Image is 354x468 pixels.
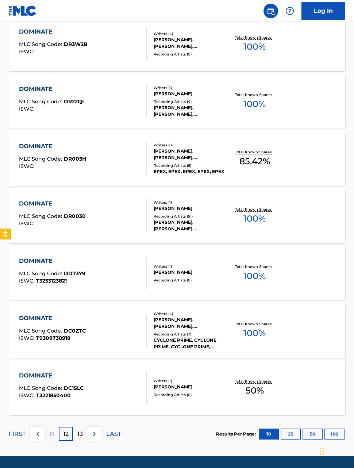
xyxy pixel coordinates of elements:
p: Total Known Shares: [235,92,274,97]
span: DR3W2B [64,41,88,47]
img: left [33,430,42,438]
div: [PERSON_NAME] [154,384,227,390]
div: Help [282,4,297,18]
div: EPEX, EPEX, EPEX, EPEX, EPEX [154,168,227,175]
div: DOMINATE [19,314,86,323]
span: T3233123821 [36,277,67,284]
div: [PERSON_NAME] [154,269,227,276]
div: DOMINATE [19,27,88,36]
div: [PERSON_NAME], [PERSON_NAME], [PERSON_NAME], [PERSON_NAME], [PERSON_NAME], DANKE 3, [PERSON_NAME]... [154,148,227,161]
div: DOMINATE [19,199,86,208]
div: DOMINATE [19,257,85,265]
button: 100 [324,429,345,440]
span: DD73Y9 [64,270,85,277]
p: Total Known Shares: [235,379,274,384]
div: Writers ( 1 ) [154,264,227,269]
div: Recording Artists ( 7 ) [154,331,227,337]
div: Recording Artists ( 4 ) [154,99,227,104]
span: 100 % [243,40,266,53]
span: T9309738918 [36,335,70,341]
span: 100 % [243,97,266,111]
div: Writers ( 1 ) [154,378,227,384]
span: MLC Song Code : [19,327,64,334]
div: Writers ( 1 ) [154,85,227,91]
div: Writers ( 4 ) [154,31,227,37]
p: Total Known Shares: [235,207,274,212]
div: CYCLONE PRIME, CYCLONE PRIME, CYCLONE PRIME, CYCLONE PRIME, CYCLONE PRIME [154,337,227,350]
span: 100 % [243,327,266,340]
span: DC1SLC [64,385,84,391]
img: help [285,7,294,15]
p: 11 [50,430,54,438]
div: [PERSON_NAME], [PERSON_NAME], [PERSON_NAME], [PERSON_NAME], SYREX [154,219,227,232]
span: ISWC : [19,163,36,169]
span: 85.42 % [239,155,270,168]
div: Recording Artists ( 51 ) [154,214,227,219]
span: MLC Song Code : [19,213,64,219]
span: 100 % [243,269,266,283]
div: Recording Artists ( 8 ) [154,163,227,168]
span: ISWC : [19,48,36,55]
span: DC0ZTC [64,327,86,334]
span: DR005H [64,156,86,162]
span: ISWC : [19,277,36,284]
div: [PERSON_NAME], [PERSON_NAME], [PERSON_NAME], [PERSON_NAME] [154,317,227,330]
div: DOMINATE [19,85,84,93]
a: Public Search [263,4,278,18]
span: MLC Song Code : [19,156,64,162]
p: Total Known Shares: [235,35,274,40]
p: 12 [63,430,69,438]
span: DR22QI [64,98,84,105]
span: ISWC : [19,335,36,341]
button: 10 [259,429,279,440]
p: 13 [77,430,83,438]
img: right [90,430,99,438]
p: Total Known Shares: [235,321,274,327]
a: DOMINATEMLC Song Code:DR005HISWC:Writers (8)[PERSON_NAME], [PERSON_NAME], [PERSON_NAME], [PERSON_... [9,131,345,186]
span: MLC Song Code : [19,41,64,47]
div: Drag [320,440,324,462]
span: MLC Song Code : [19,385,64,391]
div: DOMINATE [19,142,86,151]
a: DOMINATEMLC Song Code:DR3W2BISWC:Writers (4)[PERSON_NAME], [PERSON_NAME], [PERSON_NAME], [PERSON_... [9,16,345,71]
div: [PERSON_NAME] [154,91,227,97]
span: 100 % [243,212,266,225]
div: Recording Artists ( 0 ) [154,392,227,398]
a: Log In [301,2,345,20]
p: Total Known Shares: [235,264,274,269]
img: search [266,7,275,15]
iframe: Chat Widget [318,433,354,468]
p: LAST [106,430,121,438]
span: MLC Song Code : [19,270,64,277]
a: DOMINATEMLC Song Code:DR0030ISWC:Writers (1)[PERSON_NAME]Recording Artists (51)[PERSON_NAME], [PE... [9,188,345,243]
a: DOMINATEMLC Song Code:DC1SLCISWC:T3221850400Writers (1)[PERSON_NAME]Recording Artists (0)Total Kn... [9,360,345,415]
div: [PERSON_NAME], [PERSON_NAME], [PERSON_NAME] [154,104,227,118]
span: DR0030 [64,213,86,219]
div: Recording Artists ( 0 ) [154,51,227,57]
div: Writers ( 1 ) [154,200,227,205]
span: T3221850400 [36,392,71,399]
button: 50 [303,429,323,440]
div: Recording Artists ( 0 ) [154,277,227,283]
span: MLC Song Code : [19,98,64,105]
p: FIRST [9,430,26,438]
p: Total Known Shares: [235,149,274,155]
span: 50 % [246,384,264,397]
span: ISWC : [19,220,36,227]
button: 25 [281,429,301,440]
span: ISWC : [19,106,36,112]
div: Writers ( 8 ) [154,142,227,148]
div: Writers ( 4 ) [154,311,227,317]
a: DOMINATEMLC Song Code:DD73Y9ISWC:T3233123821Writers (1)[PERSON_NAME]Recording Artists (0)Total Kn... [9,246,345,300]
div: DOMINATE [19,371,84,380]
a: DOMINATEMLC Song Code:DC0ZTCISWC:T9309738918Writers (4)[PERSON_NAME], [PERSON_NAME], [PERSON_NAME... [9,303,345,358]
span: ISWC : [19,392,36,399]
img: MLC Logo [9,5,37,16]
a: DOMINATEMLC Song Code:DR22QIISWC:Writers (1)[PERSON_NAME]Recording Artists (4)[PERSON_NAME], [PER... [9,74,345,128]
div: [PERSON_NAME], [PERSON_NAME], [PERSON_NAME], [PERSON_NAME] [154,37,227,50]
p: Results Per Page: [216,431,258,437]
div: [PERSON_NAME] [154,205,227,212]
